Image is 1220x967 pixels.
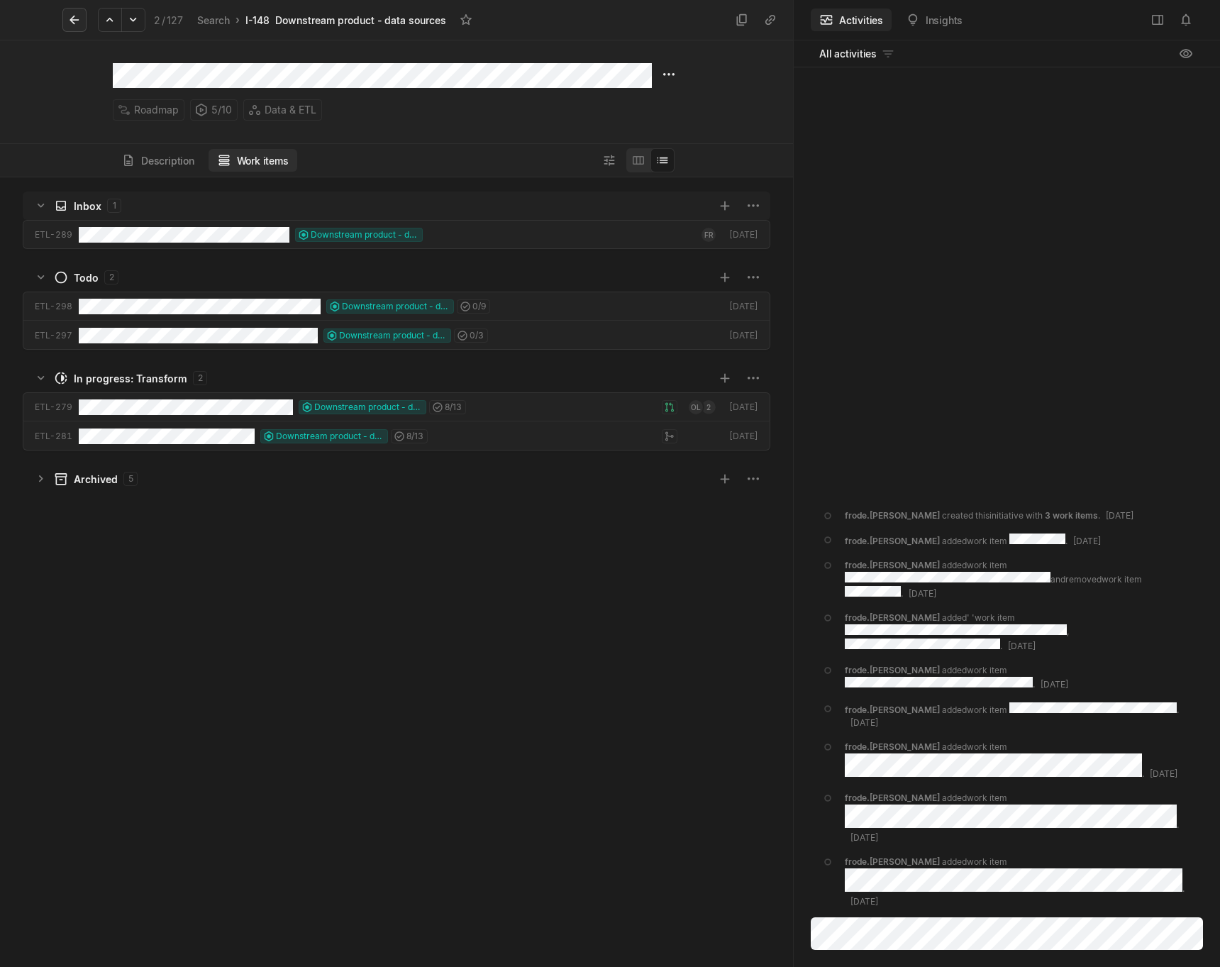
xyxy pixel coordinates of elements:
div: ETL-289 [35,228,73,241]
a: ETL-289Downstream product - data sourcesFR[DATE] [23,220,770,249]
div: Downstream product - data sources [275,13,446,28]
span: Downstream product - data sources [311,228,418,241]
button: Insights [897,9,971,31]
span: [DATE] [1150,768,1177,779]
div: added work item and removed work item . [845,559,1194,600]
span: 3 work item s [1045,510,1098,521]
span: frode.[PERSON_NAME] [845,510,940,521]
span: [DATE] [1008,641,1036,651]
span: frode.[PERSON_NAME] [845,704,940,715]
div: 2 [193,371,207,385]
div: Archived [74,472,118,487]
button: Activities [811,9,892,31]
div: ETL-298 [35,300,73,313]
a: ETL-297Downstream product - data sources0/3[DATE] [23,321,770,350]
button: Description [113,149,203,172]
div: Inbox [74,199,101,214]
span: [DATE] [850,896,878,907]
span: All activities [819,46,877,61]
a: ETL-298Downstream product - data sources0/9[DATE] [23,292,770,321]
div: added work item . [845,792,1194,844]
div: In progress: Transform [74,371,187,386]
div: [DATE] [727,401,758,414]
span: [DATE] [850,832,878,843]
span: [DATE] [1041,679,1068,690]
div: 2 127 [154,13,183,28]
span: frode.[PERSON_NAME] [845,792,940,803]
button: All activities [811,43,904,65]
div: added work item . [845,702,1194,729]
div: added work item . [845,741,1194,780]
span: / [162,14,165,26]
span: OL [691,400,700,414]
span: frode.[PERSON_NAME] [845,741,940,752]
span: Data & ETL [265,100,316,120]
span: [DATE] [1073,536,1101,546]
div: board and list toggle [626,148,675,172]
div: added ' ' work item , . [845,612,1194,653]
div: Roadmap [113,99,184,121]
span: 0 / 9 [472,300,486,313]
span: frode.[PERSON_NAME] [845,560,940,570]
div: [DATE] [727,430,758,443]
span: [DATE] [850,717,878,728]
div: ETL-279 [35,401,73,414]
div: ETL-281 [35,430,73,443]
div: ETL-297 [35,329,73,342]
div: added work item . [845,664,1194,691]
span: 0 / 3 [470,329,484,342]
div: 2 [104,270,118,284]
span: [DATE] [909,588,936,599]
span: frode.[PERSON_NAME] [845,856,940,867]
a: ETL-279Downstream product - data sources8/13OL2[DATE] [23,392,770,421]
span: frode.[PERSON_NAME] [845,536,940,546]
span: 2 [706,400,711,414]
span: Downstream product - data sources [276,430,384,443]
div: added work item . [845,534,1101,548]
span: [DATE] [1106,510,1133,521]
button: Change to mode list_view [650,148,675,172]
div: Todo [74,270,99,285]
span: 8 / 13 [406,430,423,443]
a: ETL-281Downstream product - data sources8/13[DATE] [23,421,770,451]
span: 8 / 13 [445,401,462,414]
div: [DATE] [727,300,758,313]
button: Change to mode board_view [626,148,650,172]
div: 1 [107,199,121,213]
div: [DATE] [727,329,758,342]
span: Downstream product - data sources [342,300,450,313]
button: Work items [209,149,297,172]
div: › [235,13,240,27]
span: frode.[PERSON_NAME] [845,612,940,623]
div: 5 / 10 [190,99,238,121]
span: Downstream product - data sources [339,329,447,342]
div: added work item . [845,856,1194,908]
span: Downstream product - data sources [314,401,422,414]
span: FR [704,228,712,242]
div: [DATE] [727,228,758,241]
div: created this initiative with . [845,509,1133,522]
a: Search [194,11,233,30]
span: frode.[PERSON_NAME] [845,665,940,675]
div: I-148 [245,13,270,28]
div: 5 [123,472,138,486]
